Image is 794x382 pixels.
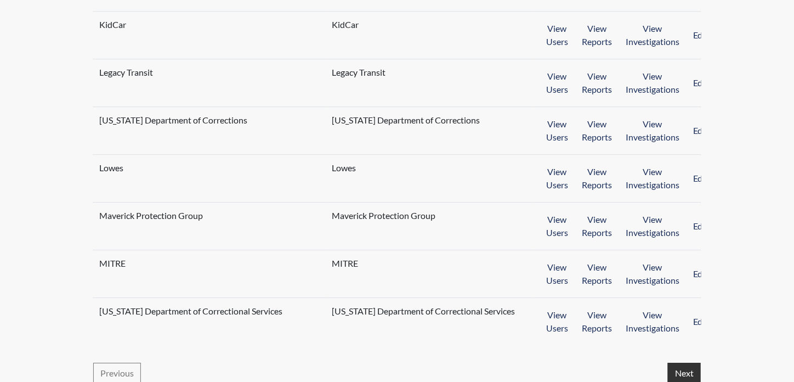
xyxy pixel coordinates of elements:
[686,257,716,291] button: Edit
[539,114,575,148] button: View Users
[619,161,687,195] button: View Investigations
[575,209,619,243] button: View Reports
[575,66,619,100] button: View Reports
[332,257,469,270] span: MITRE
[332,209,469,222] span: Maverick Protection Group
[619,18,687,52] button: View Investigations
[686,114,716,148] button: Edit
[332,305,515,318] span: [US_STATE] Department of Correctional Services
[99,209,236,222] span: Maverick Protection Group
[619,305,687,339] button: View Investigations
[686,18,716,52] button: Edit
[575,257,619,291] button: View Reports
[619,257,687,291] button: View Investigations
[686,66,716,100] button: Edit
[99,66,236,79] span: Legacy Transit
[332,161,469,175] span: Lowes
[99,114,247,127] span: [US_STATE] Department of Corrections
[99,161,236,175] span: Lowes
[619,209,687,243] button: View Investigations
[332,66,469,79] span: Legacy Transit
[539,257,575,291] button: View Users
[332,18,469,31] span: KidCar
[332,114,480,127] span: [US_STATE] Department of Corrections
[539,305,575,339] button: View Users
[619,114,687,148] button: View Investigations
[686,209,716,243] button: Edit
[99,257,236,270] span: MITRE
[539,209,575,243] button: View Users
[99,305,282,318] span: [US_STATE] Department of Correctional Services
[575,114,619,148] button: View Reports
[539,66,575,100] button: View Users
[539,161,575,195] button: View Users
[575,305,619,339] button: View Reports
[539,18,575,52] button: View Users
[99,18,236,31] span: KidCar
[619,66,687,100] button: View Investigations
[686,161,716,195] button: Edit
[575,18,619,52] button: View Reports
[686,305,716,339] button: Edit
[575,161,619,195] button: View Reports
